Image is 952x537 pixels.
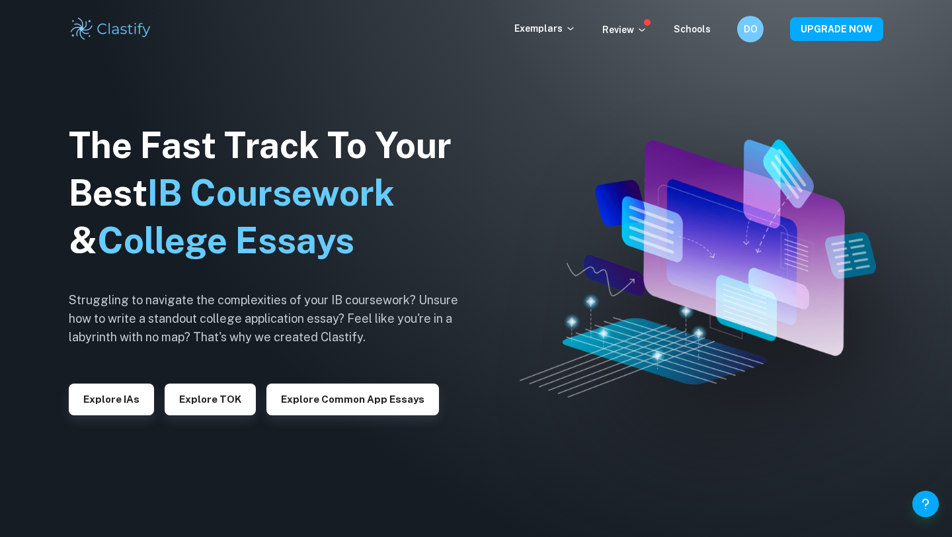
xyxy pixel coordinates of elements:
button: Explore Common App essays [266,384,439,415]
img: Clastify logo [69,16,153,42]
span: IB Coursework [147,172,395,214]
a: Explore IAs [69,392,154,405]
button: Explore TOK [165,384,256,415]
a: Schools [674,24,711,34]
button: Help and Feedback [912,491,939,517]
a: Explore Common App essays [266,392,439,405]
h6: Struggling to navigate the complexities of your IB coursework? Unsure how to write a standout col... [69,291,479,347]
h6: DO [743,22,758,36]
span: College Essays [97,220,354,261]
img: Clastify hero [520,140,876,397]
button: UPGRADE NOW [790,17,883,41]
p: Exemplars [514,21,576,36]
button: DO [737,16,764,42]
button: Explore IAs [69,384,154,415]
p: Review [602,22,647,37]
a: Explore TOK [165,392,256,405]
h1: The Fast Track To Your Best & [69,122,479,265]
